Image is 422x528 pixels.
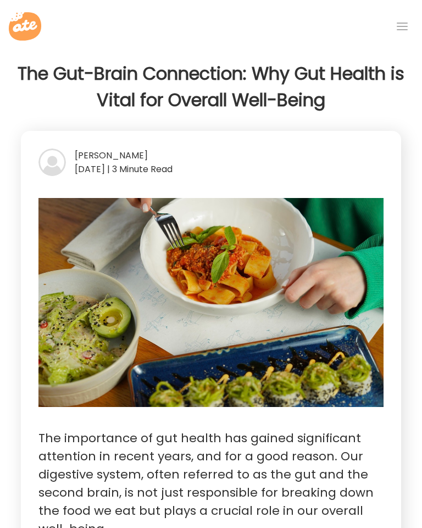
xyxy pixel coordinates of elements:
[13,61,409,113] h1: The Gut-Brain Connection: Why Gut Health is Vital for Overall Well-Being
[38,148,66,176] img: bg-avatar-default.svg
[38,148,383,162] div: [PERSON_NAME]
[38,162,383,176] div: [DATE] | 3 Minute Read
[38,189,383,416] img: Woman eating a bowl of pasta and sauce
